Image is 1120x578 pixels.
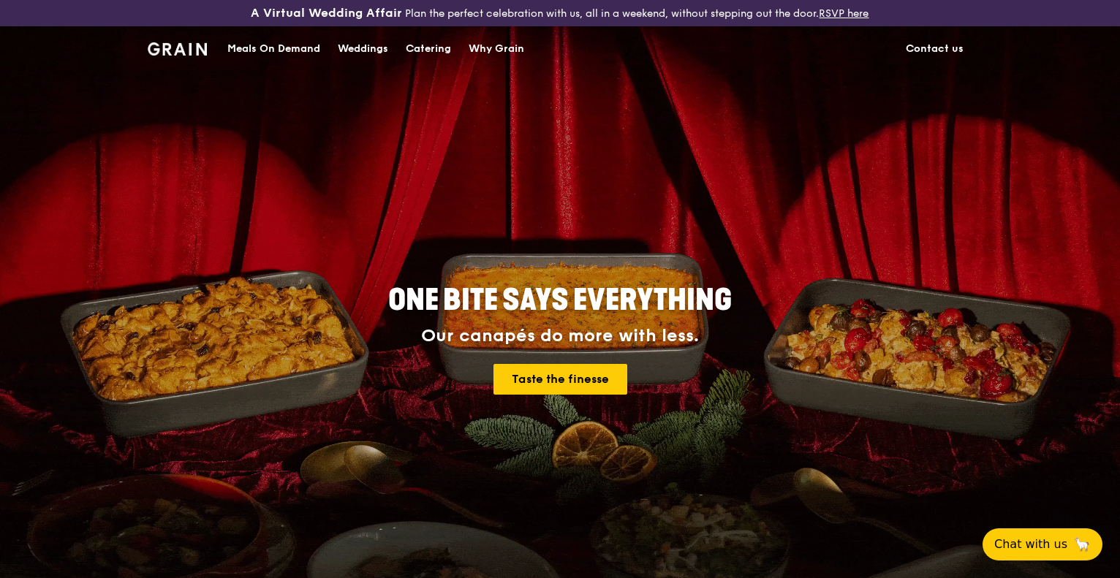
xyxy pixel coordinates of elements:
[148,42,207,56] img: Grain
[406,27,451,71] div: Catering
[338,27,388,71] div: Weddings
[983,528,1102,560] button: Chat with us🦙
[994,536,1067,553] span: Chat with us
[227,27,320,71] div: Meals On Demand
[251,6,402,20] h3: A Virtual Wedding Affair
[1073,536,1091,553] span: 🦙
[186,6,933,20] div: Plan the perfect celebration with us, all in a weekend, without stepping out the door.
[388,283,732,318] span: ONE BITE SAYS EVERYTHING
[819,7,869,20] a: RSVP here
[469,27,524,71] div: Why Grain
[297,326,823,346] div: Our canapés do more with less.
[329,27,397,71] a: Weddings
[148,26,207,69] a: GrainGrain
[897,27,972,71] a: Contact us
[397,27,460,71] a: Catering
[460,27,533,71] a: Why Grain
[493,364,627,395] a: Taste the finesse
